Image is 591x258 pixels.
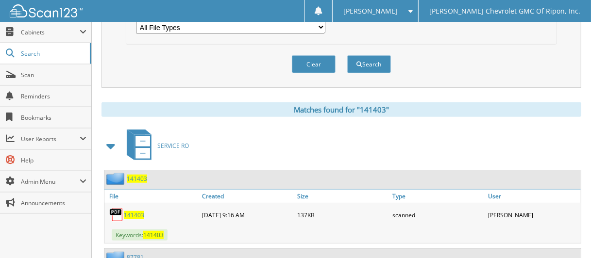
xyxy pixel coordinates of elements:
span: Bookmarks [21,113,86,122]
span: [PERSON_NAME] [344,8,398,14]
span: Announcements [21,199,86,207]
span: Help [21,156,86,164]
div: [DATE] 9:16 AM [200,205,295,225]
div: [PERSON_NAME] [486,205,581,225]
button: Clear [292,55,336,73]
span: [PERSON_NAME] Chevrolet GMC Of Ripon, Inc. [429,8,580,14]
a: Created [200,190,295,203]
iframe: Chat Widget [542,211,591,258]
a: User [486,190,581,203]
span: User Reports [21,135,80,143]
div: scanned [390,205,486,225]
button: Search [347,55,391,73]
a: SERVICE RO [121,127,189,165]
div: Matches found for "141403" [101,102,581,117]
a: 141403 [127,175,147,183]
span: Scan [21,71,86,79]
img: folder2.png [106,173,127,185]
a: Size [295,190,390,203]
span: SERVICE RO [157,142,189,150]
a: Type [390,190,486,203]
span: Reminders [21,92,86,100]
span: Admin Menu [21,177,80,186]
img: PDF.png [109,208,124,222]
a: 141403 [124,211,144,219]
img: scan123-logo-white.svg [10,4,83,17]
span: Cabinets [21,28,80,36]
a: File [104,190,200,203]
span: 141403 [143,231,164,239]
div: 137KB [295,205,390,225]
span: Search [21,49,85,58]
span: Keywords: [112,229,168,241]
